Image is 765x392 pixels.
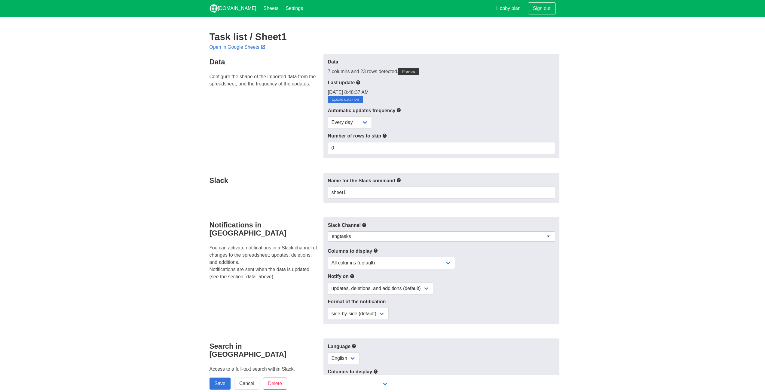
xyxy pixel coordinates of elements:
[332,233,351,239] div: engtasks
[328,177,555,184] label: Name for the Slack command
[210,31,556,42] h2: Task list / Sheet1
[328,221,555,229] label: Slack Channel
[328,79,555,86] label: Last update
[210,221,320,237] h4: Notifications in [GEOGRAPHIC_DATA]
[328,368,555,375] label: Columns to display
[210,342,320,358] h4: Search in [GEOGRAPHIC_DATA]
[328,247,555,255] label: Columns to display
[328,68,555,75] div: 7 columns and 23 rows detected.
[210,176,320,184] h4: Slack
[210,45,267,50] a: Open in Google Sheets
[328,132,555,140] label: Number of rows to skip
[210,58,320,66] h4: Data
[328,187,555,199] input: Text input
[210,378,231,390] input: Save
[263,378,287,390] input: Delete
[210,73,320,88] p: Configure the shape of the imported data from the spreadsheet, and the frequency of the updates.
[328,107,555,114] label: Automatic updates frequency
[234,378,259,390] a: Cancel
[328,298,555,305] label: Format of the notification
[328,96,363,103] a: Update data now
[328,58,555,66] label: Data
[328,343,555,350] label: Language
[528,2,556,14] a: Sign out
[328,273,555,280] label: Notify on
[210,4,218,13] img: logo_v2_white.png
[210,244,320,280] p: You can activate notifications in a Slack channel of changes to the spreadsheet: updates, deletio...
[328,90,369,95] span: [DATE] 8:48:37 AM
[210,366,320,373] p: Access to a full-text search within Slack.
[398,68,419,75] a: Preview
